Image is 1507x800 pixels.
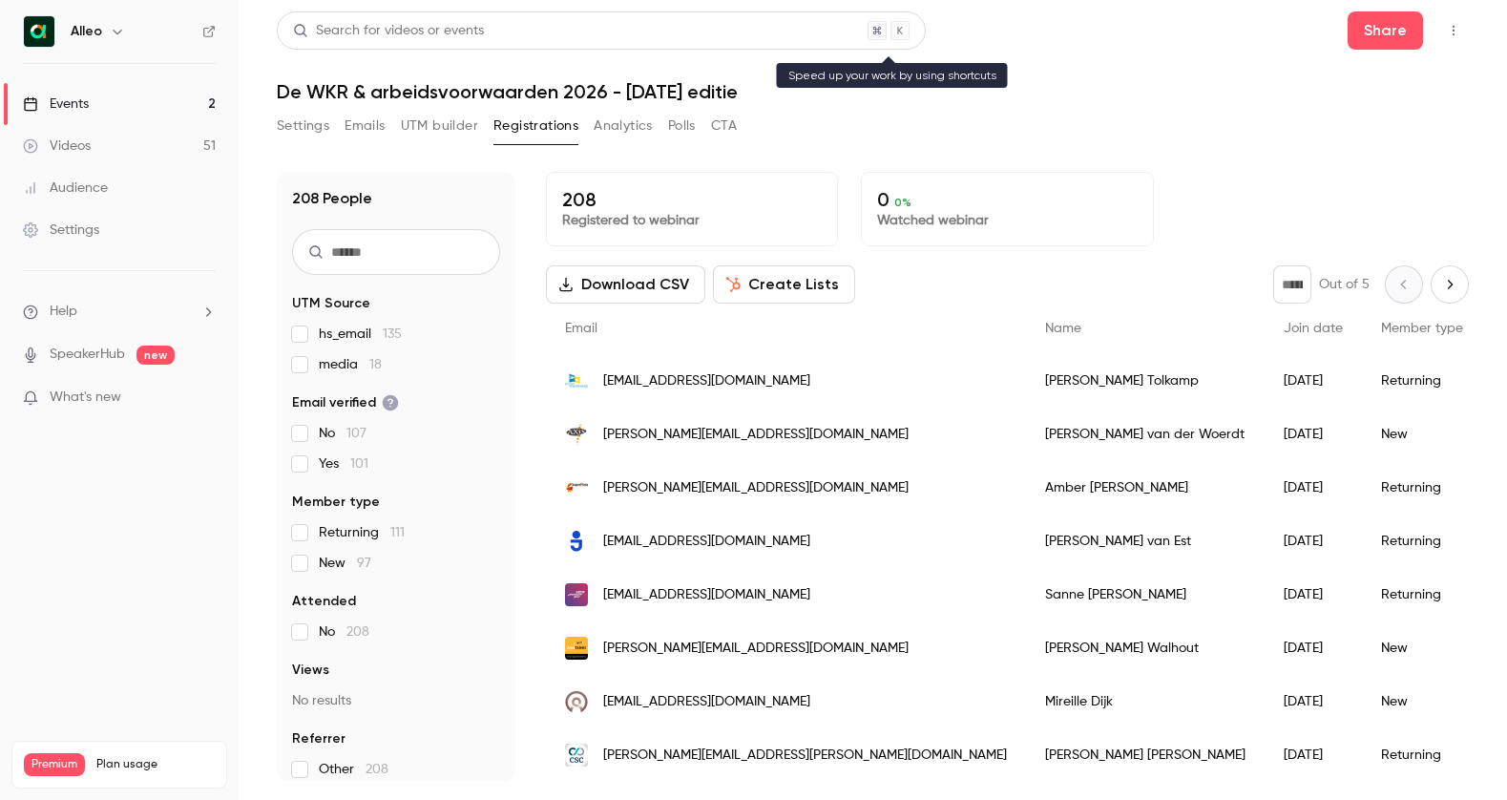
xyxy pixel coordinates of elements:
div: Search for videos or events [293,21,484,41]
span: 18 [369,358,382,371]
img: winterswijk.nl [565,369,588,392]
img: cscglobal.com [565,744,588,767]
img: axissports.nl [565,423,588,446]
span: Member type [1381,322,1463,335]
span: media [319,355,382,374]
div: [DATE] [1265,461,1362,515]
span: 111 [390,526,405,539]
button: Emails [345,111,385,141]
span: [PERSON_NAME][EMAIL_ADDRESS][PERSON_NAME][DOMAIN_NAME] [603,746,1007,766]
li: help-dropdown-opener [23,302,216,322]
img: specializedpeople.nl [565,690,588,713]
button: Download CSV [546,265,705,304]
div: [DATE] [1265,621,1362,675]
div: [PERSON_NAME] van Est [1026,515,1265,568]
span: [PERSON_NAME][EMAIL_ADDRESS][DOMAIN_NAME] [603,478,909,498]
button: Settings [277,111,329,141]
button: CTA [711,111,737,141]
p: Watched webinar [877,211,1137,230]
span: Yes [319,454,368,474]
span: No [319,622,369,642]
img: Alleo [24,16,54,47]
span: Attended [292,592,356,611]
span: 208 [366,763,388,776]
div: Sanne [PERSON_NAME] [1026,568,1265,621]
button: Next page [1431,265,1469,304]
span: New [319,554,371,573]
div: New [1362,621,1482,675]
span: Join date [1284,322,1343,335]
div: [DATE] [1265,675,1362,728]
div: [PERSON_NAME] [PERSON_NAME] [1026,728,1265,782]
span: Email verified [292,393,399,412]
span: hs_email [319,325,402,344]
div: Returning [1362,461,1482,515]
span: [EMAIL_ADDRESS][DOMAIN_NAME] [603,692,810,712]
span: Name [1045,322,1081,335]
div: [PERSON_NAME] Tolkamp [1026,354,1265,408]
span: Returning [319,523,405,542]
a: SpeakerHub [50,345,125,365]
p: No results [292,691,500,710]
p: Out of 5 [1319,275,1370,294]
div: Amber [PERSON_NAME] [1026,461,1265,515]
button: Create Lists [713,265,855,304]
span: UTM Source [292,294,370,313]
button: Share [1348,11,1423,50]
div: Returning [1362,515,1482,568]
div: Audience [23,179,108,198]
span: 208 [346,625,369,639]
section: facet-groups [292,294,500,779]
span: 135 [383,327,402,341]
h1: De WKR & arbeidsvoorwaarden 2026 - [DATE] editie [277,80,1469,103]
span: 0 % [894,196,911,209]
span: What's new [50,388,121,408]
div: [DATE] [1265,728,1362,782]
span: [PERSON_NAME][EMAIL_ADDRESS][DOMAIN_NAME] [603,639,909,659]
img: premiumplus.io [565,583,588,606]
span: Help [50,302,77,322]
span: No [319,424,366,443]
button: Analytics [594,111,653,141]
span: [PERSON_NAME][EMAIL_ADDRESS][DOMAIN_NAME] [603,425,909,445]
button: Registrations [493,111,578,141]
div: Returning [1362,354,1482,408]
h6: Alleo [71,22,102,41]
div: [DATE] [1265,568,1362,621]
div: Returning [1362,568,1482,621]
div: Events [23,95,89,114]
div: New [1362,408,1482,461]
span: 97 [357,557,371,570]
div: Mireille Dijk [1026,675,1265,728]
img: superflora.nl [565,476,588,499]
div: [DATE] [1265,408,1362,461]
span: Referrer [292,729,345,748]
span: [EMAIL_ADDRESS][DOMAIN_NAME] [603,532,810,552]
div: New [1362,675,1482,728]
p: Registered to webinar [562,211,822,230]
div: [PERSON_NAME] van der Woerdt [1026,408,1265,461]
span: [EMAIL_ADDRESS][DOMAIN_NAME] [603,585,810,605]
p: 0 [877,188,1137,211]
span: Email [565,322,597,335]
span: Views [292,661,329,680]
img: abeltalent.nl [565,637,588,660]
span: new [136,346,175,365]
span: Plan usage [96,757,215,772]
span: 107 [346,427,366,440]
img: juridischloket.nl [565,530,588,553]
span: Member type [292,493,380,512]
span: 101 [350,457,368,471]
span: Other [319,760,388,779]
div: Videos [23,137,91,156]
p: 208 [562,188,822,211]
span: Premium [24,753,85,776]
button: Polls [668,111,696,141]
iframe: Noticeable Trigger [193,389,216,407]
span: [EMAIL_ADDRESS][DOMAIN_NAME] [603,371,810,391]
h1: 208 People [292,187,372,210]
div: Settings [23,221,99,240]
div: [DATE] [1265,354,1362,408]
button: UTM builder [401,111,478,141]
div: Returning [1362,728,1482,782]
